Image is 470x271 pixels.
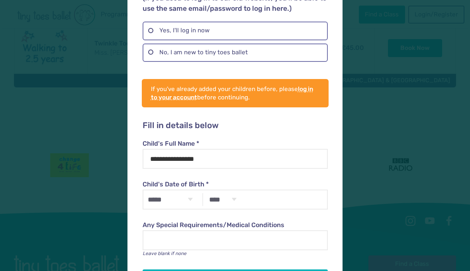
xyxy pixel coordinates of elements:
h2: Fill in details below [143,121,327,131]
p: Leave blank if none [143,250,327,257]
label: Any Special Requirements/Medical Conditions [143,221,327,229]
label: Child's Full Name * [143,139,327,148]
label: Child's Date of Birth * [143,180,327,189]
label: No, I am new to tiny toes ballet [143,44,327,62]
a: log in to your account [151,85,313,101]
label: Yes, I'll log in now [143,22,327,40]
p: If you've already added your children before, please before continuing. [151,85,319,101]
